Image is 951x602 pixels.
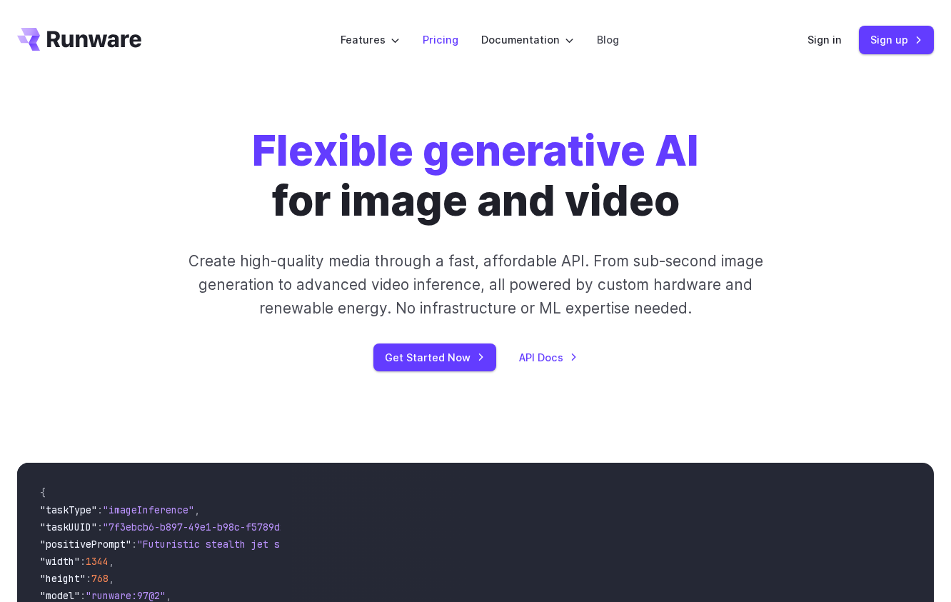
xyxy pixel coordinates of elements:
span: : [131,538,137,551]
a: Sign up [859,26,934,54]
span: : [80,555,86,568]
label: Features [341,31,400,48]
span: , [109,555,114,568]
a: Blog [597,31,619,48]
a: Get Started Now [373,343,496,371]
span: "positivePrompt" [40,538,131,551]
label: Documentation [481,31,574,48]
span: "width" [40,555,80,568]
span: : [97,521,103,533]
span: "7f3ebcb6-b897-49e1-b98c-f5789d2d40d7" [103,521,320,533]
a: Sign in [807,31,842,48]
span: "taskType" [40,503,97,516]
strong: Flexible generative AI [252,125,699,176]
span: 1344 [86,555,109,568]
span: "model" [40,589,80,602]
span: { [40,486,46,499]
p: Create high-quality media through a fast, affordable API. From sub-second image generation to adv... [182,249,769,321]
h1: for image and video [252,126,699,226]
span: : [97,503,103,516]
span: : [86,572,91,585]
a: Pricing [423,31,458,48]
a: API Docs [519,349,578,366]
span: : [80,589,86,602]
span: "height" [40,572,86,585]
span: "Futuristic stealth jet streaking through a neon-lit cityscape with glowing purple exhaust" [137,538,657,551]
span: "imageInference" [103,503,194,516]
span: "taskUUID" [40,521,97,533]
span: , [194,503,200,516]
span: , [109,572,114,585]
span: "runware:97@2" [86,589,166,602]
span: , [166,589,171,602]
span: 768 [91,572,109,585]
a: Go to / [17,28,141,51]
